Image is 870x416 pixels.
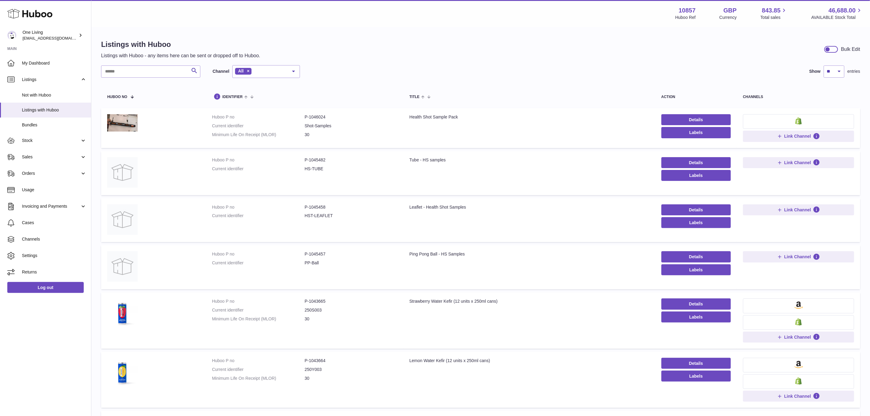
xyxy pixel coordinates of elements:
[212,375,305,381] dt: Minimum Life On Receipt (MLOR)
[7,31,16,40] img: internalAdmin-10857@internal.huboo.com
[743,157,854,168] button: Link Channel
[22,220,86,226] span: Cases
[107,298,138,329] img: Strawberry Water Kefir (12 units x 250ml cans)
[238,69,244,73] span: All
[305,213,397,219] dd: HST-LEAFLET
[107,251,138,282] img: Ping Pong Ball - HS Samples
[410,157,649,163] div: Tube - HS samples
[410,114,649,120] div: Health Shot Sample Pack
[847,69,860,74] span: entries
[410,204,649,210] div: Leaflet - Health Shot Samples
[743,391,854,402] button: Link Channel
[7,282,84,293] a: Log out
[213,69,229,74] label: Channel
[22,269,86,275] span: Returns
[809,69,821,74] label: Show
[305,123,397,129] dd: Shot-Samples
[661,298,731,309] a: Details
[212,316,305,322] dt: Minimum Life On Receipt (MLOR)
[743,332,854,343] button: Link Channel
[305,375,397,381] dd: 30
[22,122,86,128] span: Bundles
[212,132,305,138] dt: Minimum Life On Receipt (MLOR)
[23,30,77,41] div: One Living
[811,6,863,20] a: 46,688.00 AVAILABLE Stock Total
[829,6,856,15] span: 46,688.00
[784,334,811,340] span: Link Channel
[22,60,86,66] span: My Dashboard
[212,157,305,163] dt: Huboo P no
[212,298,305,304] dt: Huboo P no
[107,157,138,188] img: Tube - HS samples
[22,171,80,176] span: Orders
[22,107,86,113] span: Listings with Huboo
[679,6,696,15] strong: 10857
[22,236,86,242] span: Channels
[661,312,731,323] button: Labels
[305,307,397,313] dd: 250S003
[212,358,305,364] dt: Huboo P no
[784,160,811,165] span: Link Channel
[410,251,649,257] div: Ping Pong Ball - HS Samples
[212,166,305,172] dt: Current identifier
[743,251,854,262] button: Link Channel
[675,15,696,20] div: Huboo Ref
[760,15,787,20] span: Total sales
[794,361,803,368] img: amazon-small.png
[795,377,802,385] img: shopify-small.png
[795,117,802,125] img: shopify-small.png
[661,114,731,125] a: Details
[305,298,397,304] dd: P-1043665
[22,203,80,209] span: Invoicing and Payments
[410,358,649,364] div: Lemon Water Kefir (12 units x 250ml cans)
[724,6,737,15] strong: GBP
[661,127,731,138] button: Labels
[305,157,397,163] dd: P-1045482
[305,204,397,210] dd: P-1045458
[661,95,731,99] div: action
[212,367,305,372] dt: Current identifier
[305,166,397,172] dd: HS-TUBE
[212,251,305,257] dt: Huboo P no
[305,114,397,120] dd: P-1046024
[22,154,80,160] span: Sales
[22,77,80,83] span: Listings
[101,40,260,49] h1: Listings with Huboo
[784,207,811,213] span: Link Channel
[661,157,731,168] a: Details
[212,114,305,120] dt: Huboo P no
[305,260,397,266] dd: PP-Ball
[212,260,305,266] dt: Current identifier
[661,217,731,228] button: Labels
[410,95,420,99] span: title
[212,123,305,129] dt: Current identifier
[410,298,649,304] div: Strawberry Water Kefir (12 units x 250ml cans)
[305,132,397,138] dd: 30
[212,204,305,210] dt: Huboo P no
[212,307,305,313] dt: Current identifier
[661,170,731,181] button: Labels
[107,114,138,131] img: Health Shot Sample Pack
[784,254,811,259] span: Link Channel
[784,133,811,139] span: Link Channel
[305,358,397,364] dd: P-1043664
[784,393,811,399] span: Link Channel
[794,301,803,309] img: amazon-small.png
[661,204,731,215] a: Details
[661,358,731,369] a: Details
[661,371,731,382] button: Labels
[811,15,863,20] span: AVAILABLE Stock Total
[841,46,860,53] div: Bulk Edit
[101,52,260,59] p: Listings with Huboo - any items here can be sent or dropped off to Huboo.
[23,36,90,41] span: [EMAIL_ADDRESS][DOMAIN_NAME]
[222,95,243,99] span: identifier
[107,95,127,99] span: Huboo no
[22,92,86,98] span: Not with Huboo
[661,264,731,275] button: Labels
[22,187,86,193] span: Usage
[305,367,397,372] dd: 250Y003
[743,131,854,142] button: Link Channel
[720,15,737,20] div: Currency
[22,253,86,259] span: Settings
[305,251,397,257] dd: P-1045457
